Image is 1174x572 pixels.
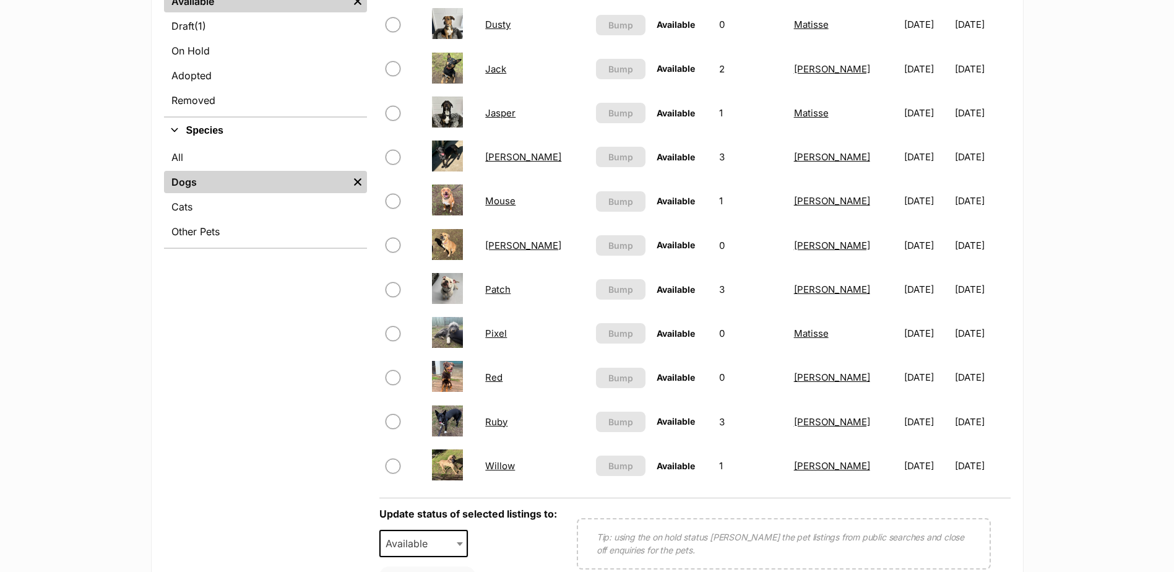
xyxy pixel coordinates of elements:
[714,136,787,178] td: 3
[608,415,633,428] span: Bump
[164,15,367,37] a: Draft
[955,268,1009,311] td: [DATE]
[164,146,367,168] a: All
[657,108,695,118] span: Available
[596,103,646,123] button: Bump
[794,371,870,383] a: [PERSON_NAME]
[485,416,507,428] a: Ruby
[596,147,646,167] button: Bump
[379,508,557,520] label: Update status of selected listings to:
[794,460,870,472] a: [PERSON_NAME]
[955,444,1009,487] td: [DATE]
[608,106,633,119] span: Bump
[164,196,367,218] a: Cats
[164,64,367,87] a: Adopted
[485,107,516,119] a: Jasper
[379,530,468,557] span: Available
[381,535,440,552] span: Available
[596,191,646,212] button: Bump
[714,224,787,267] td: 0
[899,180,954,222] td: [DATE]
[955,136,1009,178] td: [DATE]
[608,63,633,76] span: Bump
[657,284,695,295] span: Available
[794,240,870,251] a: [PERSON_NAME]
[899,224,954,267] td: [DATE]
[899,92,954,134] td: [DATE]
[955,224,1009,267] td: [DATE]
[714,312,787,355] td: 0
[657,19,695,30] span: Available
[596,368,646,388] button: Bump
[485,19,511,30] a: Dusty
[794,195,870,207] a: [PERSON_NAME]
[955,92,1009,134] td: [DATE]
[714,92,787,134] td: 1
[657,416,695,427] span: Available
[485,63,506,75] a: Jack
[899,3,954,46] td: [DATE]
[714,268,787,311] td: 3
[485,327,507,339] a: Pixel
[714,3,787,46] td: 0
[596,235,646,256] button: Bump
[485,460,515,472] a: Willow
[657,461,695,471] span: Available
[164,171,348,193] a: Dogs
[608,459,633,472] span: Bump
[955,3,1009,46] td: [DATE]
[164,40,367,62] a: On Hold
[194,19,206,33] span: (1)
[608,283,633,296] span: Bump
[899,312,954,355] td: [DATE]
[794,63,870,75] a: [PERSON_NAME]
[164,144,367,248] div: Species
[485,151,561,163] a: [PERSON_NAME]
[164,89,367,111] a: Removed
[955,180,1009,222] td: [DATE]
[714,401,787,443] td: 3
[596,412,646,432] button: Bump
[794,327,829,339] a: Matisse
[164,123,367,139] button: Species
[596,59,646,79] button: Bump
[899,48,954,90] td: [DATE]
[596,456,646,476] button: Bump
[608,195,633,208] span: Bump
[794,284,870,295] a: [PERSON_NAME]
[714,180,787,222] td: 1
[714,444,787,487] td: 1
[657,372,695,383] span: Available
[714,356,787,399] td: 0
[955,401,1009,443] td: [DATE]
[657,63,695,74] span: Available
[485,195,516,207] a: Mouse
[485,240,561,251] a: [PERSON_NAME]
[596,279,646,300] button: Bump
[899,268,954,311] td: [DATE]
[955,356,1009,399] td: [DATE]
[596,323,646,344] button: Bump
[899,444,954,487] td: [DATE]
[657,240,695,250] span: Available
[608,327,633,340] span: Bump
[794,19,829,30] a: Matisse
[596,15,646,35] button: Bump
[348,171,367,193] a: Remove filter
[955,312,1009,355] td: [DATE]
[485,284,511,295] a: Patch
[794,151,870,163] a: [PERSON_NAME]
[794,416,870,428] a: [PERSON_NAME]
[608,19,633,32] span: Bump
[657,196,695,206] span: Available
[657,152,695,162] span: Available
[608,150,633,163] span: Bump
[657,328,695,339] span: Available
[794,107,829,119] a: Matisse
[164,220,367,243] a: Other Pets
[899,356,954,399] td: [DATE]
[597,531,971,557] p: Tip: using the on hold status [PERSON_NAME] the pet listings from public searches and close off e...
[485,371,503,383] a: Red
[714,48,787,90] td: 2
[608,371,633,384] span: Bump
